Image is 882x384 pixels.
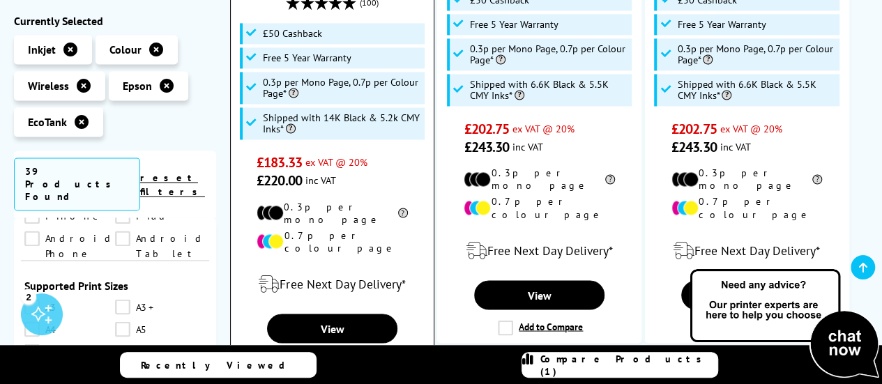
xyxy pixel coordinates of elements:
[28,43,56,56] span: Inkjet
[14,14,216,28] div: Currently Selected
[28,79,69,93] span: Wireless
[257,171,302,190] span: £220.00
[120,352,317,378] a: Recently Viewed
[464,138,509,156] span: £243.30
[687,267,882,381] img: Open Live Chat window
[24,344,115,359] a: A6
[115,231,206,246] a: Android Tablet
[671,120,717,138] span: £202.75
[257,200,408,225] li: 0.3p per mono page
[671,138,717,156] span: £243.30
[24,299,115,314] a: A3
[115,299,206,314] a: A3+
[522,352,718,378] a: Compare Products (1)
[28,115,67,129] span: EcoTank
[681,280,812,309] a: View
[24,231,115,246] a: Android Phone
[263,52,351,63] span: Free 5 Year Warranty
[470,43,628,66] span: 0.3p per Mono Page, 0.7p per Colour Page*
[470,19,558,30] span: Free 5 Year Warranty
[123,79,152,93] span: Epson
[512,122,575,135] span: ex VAT @ 20%
[474,280,605,309] a: View
[140,171,205,198] a: reset filters
[257,153,302,171] span: £183.33
[305,155,367,169] span: ex VAT @ 20%
[720,140,751,153] span: inc VAT
[677,43,835,66] span: 0.3p per Mono Page, 0.7p per Colour Page*
[498,320,583,335] label: Add to Compare
[24,278,206,292] div: Supported Print Sizes
[671,195,823,220] li: 0.7p per colour page
[115,321,206,337] a: A5
[21,289,36,304] div: 2
[464,195,615,220] li: 0.7p per colour page
[445,231,634,270] div: modal_delivery
[677,79,835,101] span: Shipped with 6.6K Black & 5.5K CMY Inks*
[141,359,299,371] span: Recently Viewed
[263,77,421,99] span: 0.3p per Mono Page, 0.7p per Colour Page*
[540,353,717,378] span: Compare Products (1)
[677,19,766,30] span: Free 5 Year Warranty
[263,28,322,39] span: £50 Cashback
[512,140,543,153] span: inc VAT
[470,79,628,101] span: Shipped with 6.6K Black & 5.5K CMY Inks*
[109,43,142,56] span: Colour
[464,120,509,138] span: £202.75
[267,314,397,343] a: View
[720,122,782,135] span: ex VAT @ 20%
[24,321,115,337] a: A4
[257,229,408,254] li: 0.7p per colour page
[14,158,140,210] span: 39 Products Found
[464,167,615,192] li: 0.3p per mono page
[263,112,421,135] span: Shipped with 14K Black & 5.2k CMY Inks*
[671,167,823,192] li: 0.3p per mono page
[238,264,427,303] div: modal_delivery
[653,231,842,270] div: modal_delivery
[305,174,336,187] span: inc VAT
